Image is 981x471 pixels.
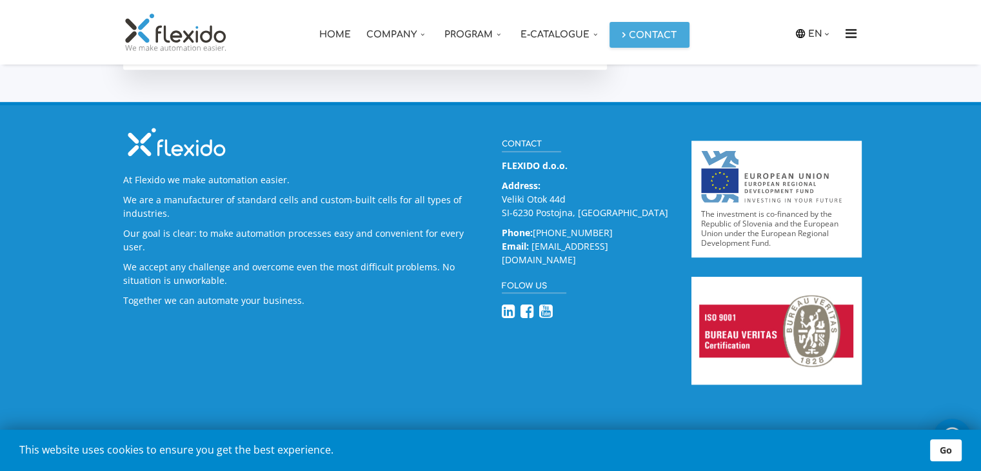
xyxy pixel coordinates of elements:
img: Flexido, d.o.o. [123,13,229,52]
h3: Contact [502,137,561,152]
img: whatsapp_icon_white.svg [939,425,965,450]
a: [EMAIL_ADDRESS][DOMAIN_NAME] [502,240,608,266]
img: Flexido [123,125,230,160]
p: We accept any challenge and overcome even the most difficult problems. No situation is unworkable. [123,260,483,287]
p: Together we can automate your business. [123,294,483,307]
strong: Email: [502,240,529,252]
img: ISO 9001 - Bureau Veritas Certification [691,277,862,385]
p: The investment is co-financed by the Republic of Slovenia and the European Union under the Europe... [701,209,852,248]
a: Contact [609,22,689,48]
p: We are a manufacturer of standard cells and custom-built cells for all types of industries. [123,193,483,220]
a: Go [930,439,962,461]
p: [PHONE_NUMBER] [502,226,672,266]
strong: FLEXIDO d.o.o. [502,159,568,172]
img: icon-laguage.svg [795,28,806,39]
p: Veliki Otok 44d SI-6230 Postojna, [GEOGRAPHIC_DATA] [502,179,672,219]
h3: Folow Us [502,279,566,294]
a: The investment is co-financed by the Republic of Slovenia and the European Union under the Europe... [701,150,852,248]
a: EN [808,26,833,41]
p: At Flexido we make automation easier. [123,173,483,186]
strong: Phone: [502,226,533,239]
strong: Address: [502,179,540,192]
i: Menu [841,27,862,40]
p: Our goal is clear: to make automation processes easy and convenient for every user. [123,226,483,254]
img: The European Regional Development Fund [701,150,852,203]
